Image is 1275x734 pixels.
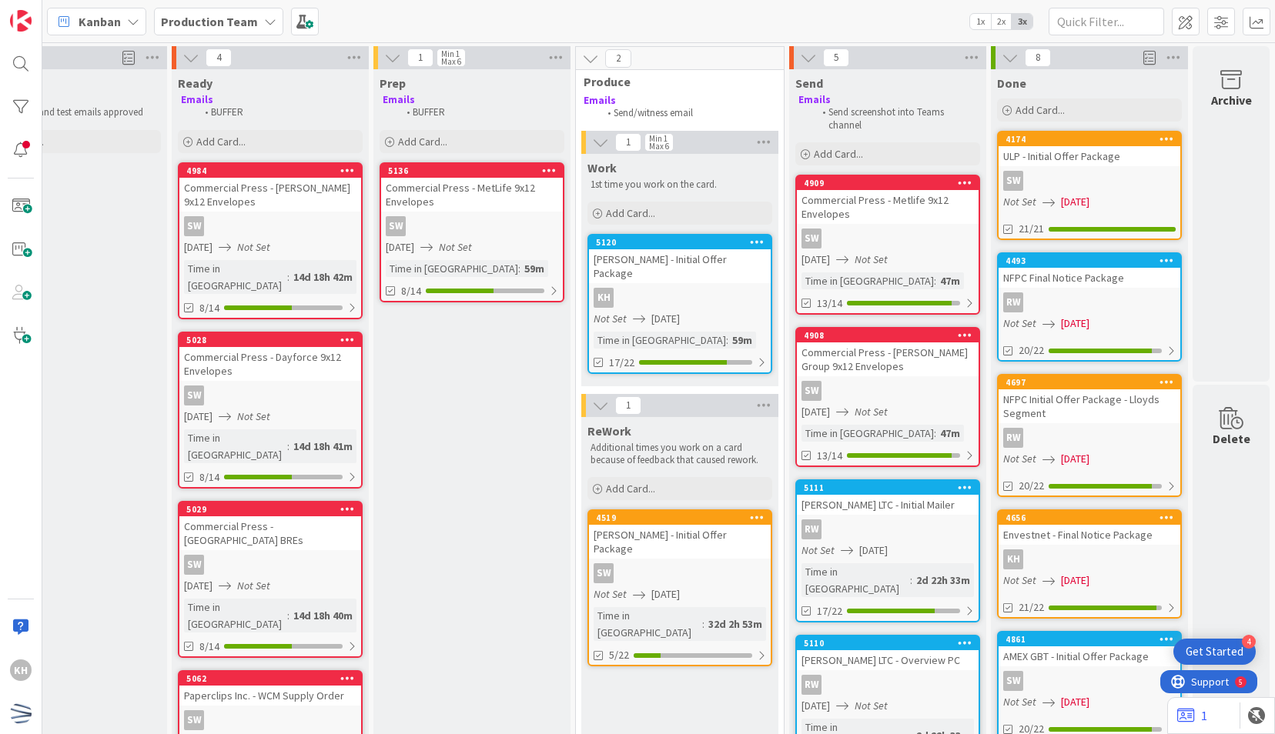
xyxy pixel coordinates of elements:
[609,647,629,663] span: 5/22
[1177,706,1207,725] a: 1
[589,511,771,559] div: 4519[PERSON_NAME] - Initial Offer Package
[591,442,769,467] p: Additional times you work on a card because of feedback that caused rework.
[178,75,212,91] span: Ready
[287,607,289,624] span: :
[179,686,361,706] div: Paperclips Inc. - WCM Supply Order
[591,178,769,191] p: 1st time you work on the card.
[651,586,680,602] span: [DATE]
[179,672,361,686] div: 5062
[186,673,361,684] div: 5062
[934,425,936,442] span: :
[1012,14,1032,29] span: 3x
[801,404,830,420] span: [DATE]
[1049,8,1164,35] input: Quick Filter...
[1061,315,1089,332] span: [DATE]
[797,636,979,670] div: 5110[PERSON_NAME] LTC - Overview PC
[184,409,212,425] span: [DATE]
[651,311,680,327] span: [DATE]
[970,14,991,29] span: 1x
[855,699,888,712] i: Not Set
[726,332,728,349] span: :
[386,216,406,236] div: SW
[1003,452,1036,465] i: Not Set
[441,58,461,65] div: Max 6
[1061,694,1089,710] span: [DATE]
[587,509,772,666] a: 4519[PERSON_NAME] - Initial Offer PackageSWNot Set[DATE]Time in [GEOGRAPHIC_DATA]:32d 2h 53m5/22
[10,10,32,32] img: Visit kanbanzone.com
[179,333,361,381] div: 5028Commercial Press - Dayforce 9x12 Envelopes
[383,93,415,106] strong: Emails
[186,165,361,176] div: 4984
[999,511,1180,545] div: 4656Envestnet - Final Notice Package
[31,2,69,21] span: Support
[196,135,246,148] span: Add Card...
[801,675,822,695] div: RW
[179,333,361,347] div: 5028
[814,106,978,132] li: Send screenshot into Teams channel
[606,482,655,495] span: Add Card...
[999,132,1180,146] div: 4174
[594,312,627,325] i: Not Set
[801,252,830,268] span: [DATE]
[179,164,361,178] div: 4984
[398,106,562,118] li: BUFFER
[1186,644,1243,659] div: Get Started
[179,164,361,212] div: 4984Commercial Press - [PERSON_NAME] 9x12 Envelopes
[797,481,979,495] div: 5111
[184,555,204,575] div: SW
[1061,451,1089,467] span: [DATE]
[1211,91,1252,109] div: Archive
[1019,599,1044,616] span: 21/22
[999,268,1180,288] div: NFPC Final Notice Package
[10,702,32,724] img: avatar
[797,675,979,695] div: RW
[589,249,771,283] div: [PERSON_NAME] - Initial Offer Package
[594,587,627,601] i: Not Set
[797,519,979,539] div: RW
[237,240,270,254] i: Not Set
[179,502,361,516] div: 5029
[179,516,361,550] div: Commercial Press - [GEOGRAPHIC_DATA] BREs
[801,381,822,401] div: SW
[589,511,771,525] div: 4519
[386,260,518,277] div: Time in [GEOGRAPHIC_DATA]
[1003,573,1036,587] i: Not Set
[855,405,888,419] i: Not Set
[795,175,980,315] a: 4909Commercial Press - Metlife 9x12 EnvelopesSW[DATE]Not SetTime in [GEOGRAPHIC_DATA]:47m13/14
[1006,377,1180,388] div: 4697
[910,572,912,589] span: :
[649,142,669,150] div: Max 6
[702,616,704,632] span: :
[997,75,1026,91] span: Done
[797,190,979,224] div: Commercial Press - Metlife 9x12 Envelopes
[287,269,289,285] span: :
[855,252,888,266] i: Not Set
[999,428,1180,448] div: RW
[179,555,361,575] div: SW
[589,235,771,283] div: 5120[PERSON_NAME] - Initial Offer Package
[999,254,1180,288] div: 4493NFPC Final Notice Package
[206,48,232,67] span: 4
[381,164,563,178] div: 5136
[804,178,979,189] div: 4909
[1003,292,1023,312] div: RW
[179,672,361,706] div: 5062Paperclips Inc. - WCM Supply Order
[997,131,1182,240] a: 4174ULP - Initial Offer PackageSWNot Set[DATE]21/21
[401,283,421,299] span: 8/14
[587,234,772,374] a: 5120[PERSON_NAME] - Initial Offer PackageKHNot Set[DATE]Time in [GEOGRAPHIC_DATA]:59m17/22
[991,14,1012,29] span: 2x
[999,632,1180,666] div: 4861AMEX GBT - Initial Offer Package
[801,563,910,597] div: Time in [GEOGRAPHIC_DATA]
[999,146,1180,166] div: ULP - Initial Offer Package
[179,710,361,730] div: SW
[999,375,1180,389] div: 4697
[184,239,212,255] span: [DATE]
[999,132,1180,166] div: 4174ULP - Initial Offer Package
[181,93,213,106] strong: Emails
[606,206,655,220] span: Add Card...
[398,135,447,148] span: Add Card...
[728,332,756,349] div: 59m
[797,329,979,376] div: 4908Commercial Press - [PERSON_NAME] Group 9x12 Envelopes
[1016,103,1065,117] span: Add Card...
[1019,478,1044,494] span: 20/22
